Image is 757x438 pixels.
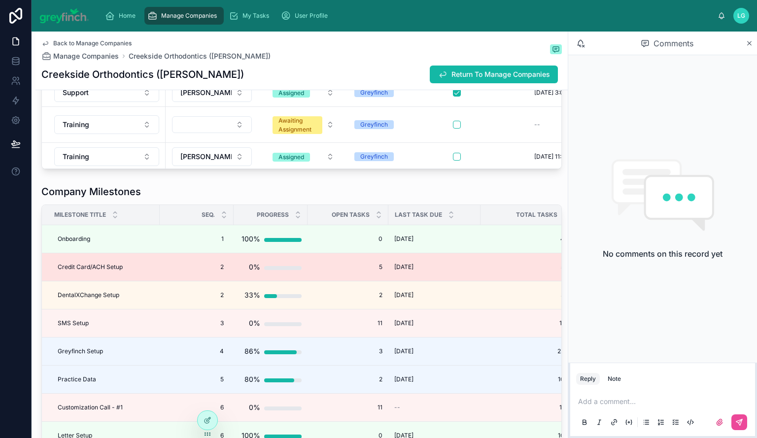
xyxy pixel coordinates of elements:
[737,12,745,20] span: LG
[54,115,159,134] button: Select Button
[129,51,271,61] a: Creekside Orthodontics ([PERSON_NAME])
[534,153,580,161] span: [DATE] 11:00 AM
[481,375,564,383] span: 10
[534,121,540,129] span: --
[257,211,289,219] span: Progress
[278,116,316,134] div: Awaiting Assignment
[53,39,132,47] span: Back to Manage Companies
[63,152,89,162] span: Training
[360,88,388,97] div: Greyfinch
[394,404,400,411] span: --
[63,88,89,98] span: Support
[63,120,89,130] span: Training
[265,84,342,101] button: Select Button
[249,257,260,277] div: 0%
[313,263,382,271] span: 5
[58,319,89,327] span: SMS Setup
[170,235,224,243] span: 1
[481,235,564,243] span: 4
[295,12,328,20] span: User Profile
[41,39,132,47] a: Back to Manage Companies
[395,211,442,219] span: Last Task Due
[481,263,564,271] span: 5
[54,147,159,166] button: Select Button
[576,373,600,385] button: Reply
[481,347,564,355] span: 22
[394,291,413,299] span: [DATE]
[170,404,224,411] span: 6
[180,152,232,162] span: [PERSON_NAME]
[58,263,123,271] span: Credit Card/ACH Setup
[172,83,252,102] button: Select Button
[242,12,269,20] span: My Tasks
[41,185,141,199] h1: Company Milestones
[54,211,106,219] span: Milestone Title
[244,370,260,389] div: 80%
[58,235,90,243] span: Onboarding
[172,147,252,166] button: Select Button
[481,404,564,411] span: 11
[202,211,215,219] span: Seq.
[170,319,224,327] span: 3
[394,319,413,327] span: [DATE]
[604,373,625,385] button: Note
[244,285,260,305] div: 33%
[394,347,413,355] span: [DATE]
[534,89,578,97] span: [DATE] 3:03 PM
[313,347,382,355] span: 3
[313,404,382,411] span: 11
[394,375,413,383] span: [DATE]
[603,248,723,260] h2: No comments on this record yet
[430,66,558,83] button: Return To Manage Companies
[53,51,119,61] span: Manage Companies
[58,404,123,411] span: Customization Call - #1
[41,51,119,61] a: Manage Companies
[481,291,564,299] span: 3
[39,8,89,24] img: App logo
[332,211,370,219] span: Open Tasks
[244,341,260,361] div: 86%
[451,69,550,79] span: Return To Manage Companies
[313,375,382,383] span: 2
[516,211,557,219] span: Total Tasks
[313,291,382,299] span: 2
[58,375,96,383] span: Practice Data
[278,153,304,162] div: Assigned
[170,347,224,355] span: 4
[249,398,260,417] div: 0%
[170,263,224,271] span: 2
[41,67,244,81] h1: Creekside Orthodontics ([PERSON_NAME])
[170,375,224,383] span: 5
[654,37,693,49] span: Comments
[58,347,103,355] span: Greyfinch Setup
[170,291,224,299] span: 2
[226,7,276,25] a: My Tasks
[58,291,119,299] span: DentalXChange Setup
[394,235,413,243] span: [DATE]
[360,152,388,161] div: Greyfinch
[313,235,382,243] span: 0
[102,7,142,25] a: Home
[608,375,621,383] div: Note
[119,12,136,20] span: Home
[265,111,342,138] button: Select Button
[360,120,388,129] div: Greyfinch
[180,88,232,98] span: [PERSON_NAME]
[265,148,342,166] button: Select Button
[278,7,335,25] a: User Profile
[278,89,304,98] div: Assigned
[481,319,564,327] span: 11
[394,263,413,271] span: [DATE]
[161,12,217,20] span: Manage Companies
[241,229,260,249] div: 100%
[144,7,224,25] a: Manage Companies
[313,319,382,327] span: 11
[54,83,159,102] button: Select Button
[97,5,718,27] div: scrollable content
[249,313,260,333] div: 0%
[172,116,252,133] button: Select Button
